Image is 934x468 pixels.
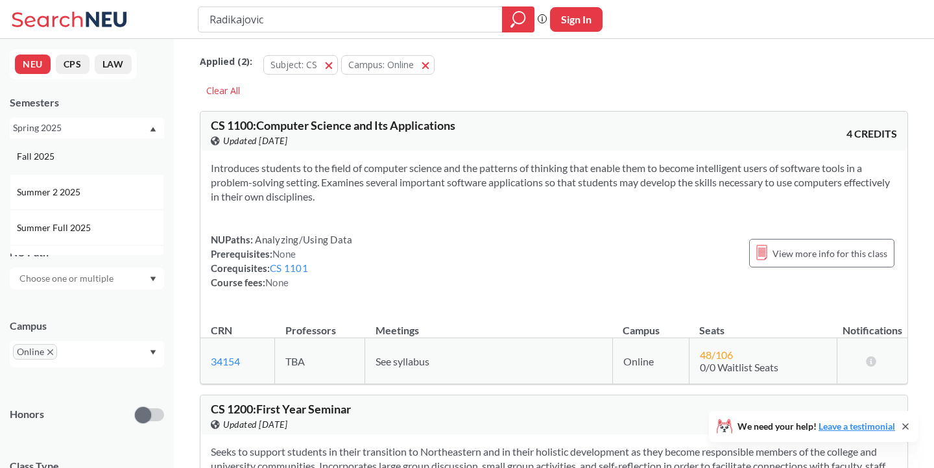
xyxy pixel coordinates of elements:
span: 1 CREDIT [852,410,897,425]
span: We need your help! [737,422,895,431]
button: Sign In [550,7,603,32]
a: CS 1101 [270,262,308,274]
input: Class, professor, course number, "phrase" [208,8,493,31]
svg: X to remove pill [47,349,53,355]
span: Summer Full 2025 [17,221,93,235]
span: None [272,248,296,260]
span: Subject: CS [270,58,317,71]
button: Subject: CS [263,55,338,75]
td: Online [612,338,689,384]
div: Semesters [10,95,164,110]
span: 48 / 106 [700,349,733,361]
span: None [265,277,289,288]
svg: magnifying glass [510,10,526,29]
td: TBA [275,338,365,384]
section: Introduces students to the field of computer science and the patterns of thinking that enable the... [211,161,897,204]
a: Leave a testimonial [819,421,895,432]
span: Fall 2025 [17,149,57,164]
input: Choose one or multiple [13,271,122,286]
th: Notifications [837,310,907,338]
div: OnlineX to remove pillDropdown arrow [10,341,164,367]
svg: Dropdown arrow [150,350,156,355]
a: 34154 [211,355,240,367]
button: Campus: Online [341,55,435,75]
button: CPS [56,55,90,74]
button: NEU [15,55,51,74]
p: Honors [10,407,44,422]
th: Seats [689,310,837,338]
div: CRN [211,323,232,338]
div: Clear All [200,81,246,101]
div: magnifying glass [502,6,534,32]
button: LAW [95,55,132,74]
th: Campus [612,310,689,338]
span: View more info for this class [772,245,887,262]
span: Updated [DATE] [223,134,287,148]
span: Analyzing/Using Data [253,234,352,245]
span: OnlineX to remove pill [13,344,57,360]
th: Professors [275,310,365,338]
div: Dropdown arrow [10,267,164,289]
span: Summer 2 2025 [17,185,83,199]
th: Meetings [365,310,613,338]
span: CS 1100 : Computer Science and Its Applications [211,118,455,132]
span: 0/0 Waitlist Seats [700,361,778,373]
div: Campus [10,319,164,333]
svg: Dropdown arrow [150,277,156,282]
span: CS 1200 : First Year Seminar [211,402,351,416]
span: 4 CREDITS [846,127,897,141]
div: NUPaths: Prerequisites: Corequisites: Course fees: [211,232,352,289]
div: Spring 2025Dropdown arrowFall 2025Summer 2 2025Summer Full 2025Summer 1 2025Spring 2025Fall 2024S... [10,117,164,138]
span: Updated [DATE] [223,417,287,432]
div: Spring 2025 [13,121,149,135]
svg: Dropdown arrow [150,127,156,132]
span: Campus: Online [348,58,414,71]
span: Applied ( 2 ): [200,55,252,69]
span: See syllabus [376,355,429,367]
